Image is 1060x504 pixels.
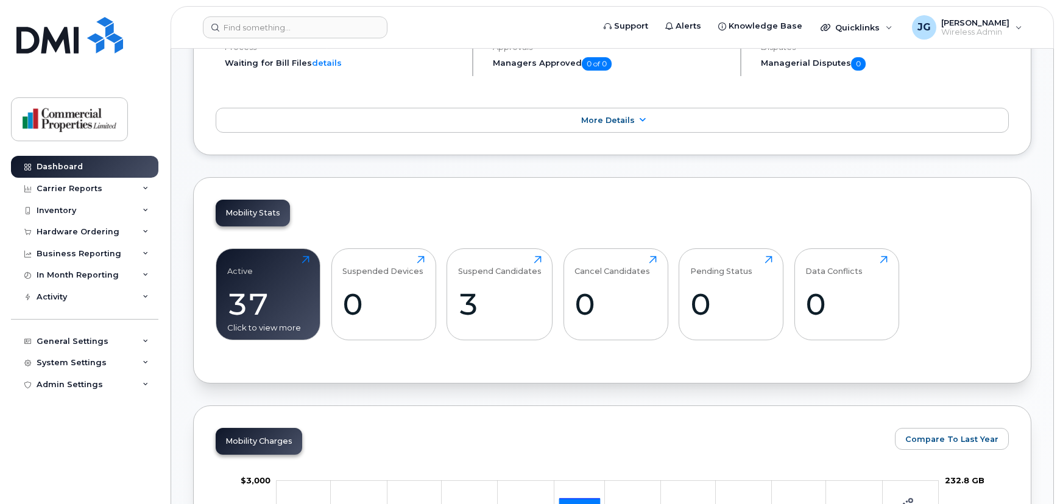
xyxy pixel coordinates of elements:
[574,256,657,334] a: Cancel Candidates0
[835,23,880,32] span: Quicklinks
[582,57,612,71] span: 0 of 0
[227,322,309,334] div: Click to view more
[690,286,772,322] div: 0
[690,256,752,276] div: Pending Status
[225,57,462,69] li: Waiting for Bill Files
[493,57,730,71] h5: Managers Approved
[581,116,635,125] span: More Details
[761,57,1009,71] h5: Managerial Disputes
[227,256,253,276] div: Active
[312,58,342,68] a: details
[227,286,309,322] div: 37
[805,256,888,334] a: Data Conflicts0
[574,286,657,322] div: 0
[595,14,657,38] a: Support
[812,15,901,40] div: Quicklinks
[241,475,270,485] tspan: $3,000
[203,16,387,38] input: Find something...
[657,14,710,38] a: Alerts
[241,475,270,485] g: $0
[614,20,648,32] span: Support
[917,20,931,35] span: JG
[227,256,309,334] a: Active37Click to view more
[342,256,423,276] div: Suspended Devices
[941,27,1009,37] span: Wireless Admin
[805,256,863,276] div: Data Conflicts
[895,428,1009,450] button: Compare To Last Year
[710,14,811,38] a: Knowledge Base
[945,475,984,485] tspan: 232.8 GB
[458,286,542,322] div: 3
[676,20,701,32] span: Alerts
[690,256,772,334] a: Pending Status0
[805,286,888,322] div: 0
[851,57,866,71] span: 0
[458,256,542,276] div: Suspend Candidates
[905,433,998,445] span: Compare To Last Year
[458,256,542,334] a: Suspend Candidates3
[903,15,1031,40] div: Julia Gilbertq
[941,18,1009,27] span: [PERSON_NAME]
[342,256,425,334] a: Suspended Devices0
[342,286,425,322] div: 0
[574,256,650,276] div: Cancel Candidates
[729,20,802,32] span: Knowledge Base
